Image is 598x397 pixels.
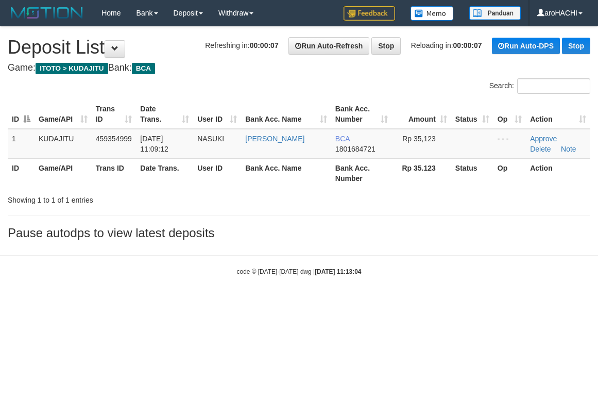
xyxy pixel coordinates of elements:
a: [PERSON_NAME] [245,135,304,143]
th: ID [8,158,35,188]
th: Action [526,158,590,188]
span: [DATE] 11:09:12 [140,135,168,153]
img: Button%20Memo.svg [411,6,454,21]
th: Trans ID [92,158,136,188]
th: Action: activate to sort column ascending [526,100,590,129]
th: User ID [193,158,241,188]
label: Search: [489,78,590,94]
th: Date Trans. [136,158,193,188]
th: Status: activate to sort column ascending [451,100,493,129]
th: Op [493,158,526,188]
strong: 00:00:07 [250,41,279,49]
a: Stop [562,38,590,54]
th: Bank Acc. Number: activate to sort column ascending [331,100,392,129]
img: panduan.png [469,6,521,20]
span: Copy 1801684721 to clipboard [335,145,375,153]
span: ITOTO > KUDAJITU [36,63,108,74]
th: Bank Acc. Name [241,158,331,188]
small: code © [DATE]-[DATE] dwg | [237,268,362,275]
th: User ID: activate to sort column ascending [193,100,241,129]
span: NASUKI [197,135,224,143]
th: Op: activate to sort column ascending [493,100,526,129]
th: Game/API: activate to sort column ascending [35,100,92,129]
h1: Deposit List [8,37,590,58]
a: Run Auto-Refresh [288,37,369,55]
input: Search: [517,78,590,94]
h4: Game: Bank: [8,63,590,73]
a: Approve [530,135,557,143]
span: BCA [132,63,155,74]
strong: 00:00:07 [453,41,482,49]
th: ID: activate to sort column descending [8,100,35,129]
img: MOTION_logo.png [8,5,86,21]
span: 459354999 [96,135,132,143]
th: Bank Acc. Number [331,158,392,188]
th: Trans ID: activate to sort column ascending [92,100,136,129]
th: Amount: activate to sort column ascending [392,100,451,129]
a: Run Auto-DPS [492,38,560,54]
span: Refreshing in: [205,41,278,49]
a: Stop [371,37,401,55]
td: 1 [8,129,35,159]
th: Date Trans.: activate to sort column ascending [136,100,193,129]
div: Showing 1 to 1 of 1 entries [8,191,242,205]
img: Feedback.jpg [344,6,395,21]
span: Rp 35,123 [402,135,436,143]
th: Rp 35.123 [392,158,451,188]
a: Delete [530,145,551,153]
strong: [DATE] 11:13:04 [315,268,361,275]
h3: Pause autodps to view latest deposits [8,226,590,240]
th: Game/API [35,158,92,188]
th: Status [451,158,493,188]
td: - - - [493,129,526,159]
td: KUDAJITU [35,129,92,159]
th: Bank Acc. Name: activate to sort column ascending [241,100,331,129]
span: BCA [335,135,350,143]
span: Reloading in: [411,41,482,49]
a: Note [561,145,576,153]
